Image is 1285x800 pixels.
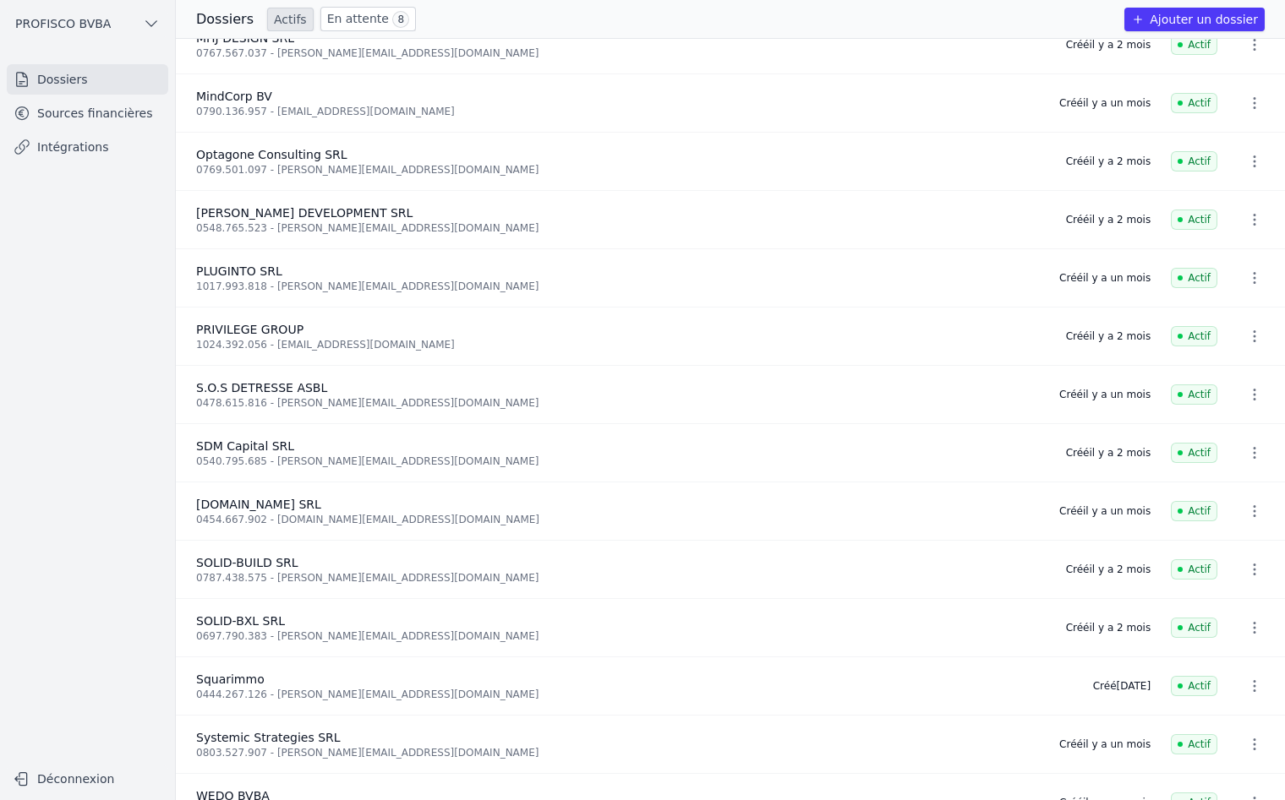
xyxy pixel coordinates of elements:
div: Créé il y a 2 mois [1066,155,1151,168]
span: Actif [1171,559,1217,580]
div: Créé il y a 2 mois [1066,329,1151,343]
span: PRIVILEGE GROUP [196,323,303,336]
span: Actif [1171,210,1217,230]
div: 0803.527.907 - [PERSON_NAME][EMAIL_ADDRESS][DOMAIN_NAME] [196,746,1039,759]
div: Créé il y a un mois [1059,96,1151,110]
div: Créé il y a 2 mois [1066,446,1151,460]
a: En attente 8 [320,7,416,31]
span: [PERSON_NAME] DEVELOPMENT SRL [196,206,413,220]
div: Créé il y a un mois [1059,271,1151,285]
span: [DOMAIN_NAME] SRL [196,498,321,511]
div: 1024.392.056 - [EMAIL_ADDRESS][DOMAIN_NAME] [196,338,1046,351]
span: Actif [1171,734,1217,754]
div: 0697.790.383 - [PERSON_NAME][EMAIL_ADDRESS][DOMAIN_NAME] [196,629,1046,643]
span: Actif [1171,268,1217,288]
span: Actif [1171,501,1217,521]
h3: Dossiers [196,9,254,30]
span: Actif [1171,618,1217,638]
span: S.O.S DETRESSE ASBL [196,381,327,395]
div: 1017.993.818 - [PERSON_NAME][EMAIL_ADDRESS][DOMAIN_NAME] [196,280,1039,293]
div: Créé il y a 2 mois [1066,38,1151,52]
span: SDM Capital SRL [196,439,294,453]
div: 0540.795.685 - [PERSON_NAME][EMAIL_ADDRESS][DOMAIN_NAME] [196,454,1046,468]
div: Créé il y a 2 mois [1066,563,1151,576]
a: Dossiers [7,64,168,95]
span: Actif [1171,151,1217,171]
div: 0790.136.957 - [EMAIL_ADDRESS][DOMAIN_NAME] [196,105,1039,118]
div: Créé [DATE] [1093,679,1151,693]
span: PLUGINTO SRL [196,264,282,278]
span: SOLID-BXL SRL [196,614,285,628]
span: SOLID-BUILD SRL [196,556,298,569]
div: 0767.567.037 - [PERSON_NAME][EMAIL_ADDRESS][DOMAIN_NAME] [196,46,1046,60]
span: Actif [1171,35,1217,55]
span: Actif [1171,326,1217,346]
div: Créé il y a 2 mois [1066,621,1151,634]
span: Actif [1171,384,1217,405]
a: Sources financières [7,98,168,128]
div: Créé il y a un mois [1059,737,1151,751]
span: Squarimmo [196,672,265,686]
span: Actif [1171,676,1217,696]
div: 0444.267.126 - [PERSON_NAME][EMAIL_ADDRESS][DOMAIN_NAME] [196,688,1073,701]
span: PROFISCO BVBA [15,15,111,32]
span: Actif [1171,443,1217,463]
button: Ajouter un dossier [1124,8,1265,31]
div: 0548.765.523 - [PERSON_NAME][EMAIL_ADDRESS][DOMAIN_NAME] [196,221,1046,235]
button: Déconnexion [7,765,168,792]
span: Systemic Strategies SRL [196,731,341,744]
a: Intégrations [7,132,168,162]
span: Actif [1171,93,1217,113]
div: 0769.501.097 - [PERSON_NAME][EMAIL_ADDRESS][DOMAIN_NAME] [196,163,1046,177]
div: Créé il y a 2 mois [1066,213,1151,226]
span: Optagone Consulting SRL [196,148,347,161]
button: PROFISCO BVBA [7,10,168,37]
div: Créé il y a un mois [1059,388,1151,401]
div: 0787.438.575 - [PERSON_NAME][EMAIL_ADDRESS][DOMAIN_NAME] [196,571,1046,585]
span: MindCorp BV [196,90,272,103]
div: 0454.667.902 - [DOMAIN_NAME][EMAIL_ADDRESS][DOMAIN_NAME] [196,513,1039,526]
a: Actifs [267,8,314,31]
div: Créé il y a un mois [1059,504,1151,518]
span: 8 [392,11,409,28]
div: 0478.615.816 - [PERSON_NAME][EMAIL_ADDRESS][DOMAIN_NAME] [196,396,1039,410]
